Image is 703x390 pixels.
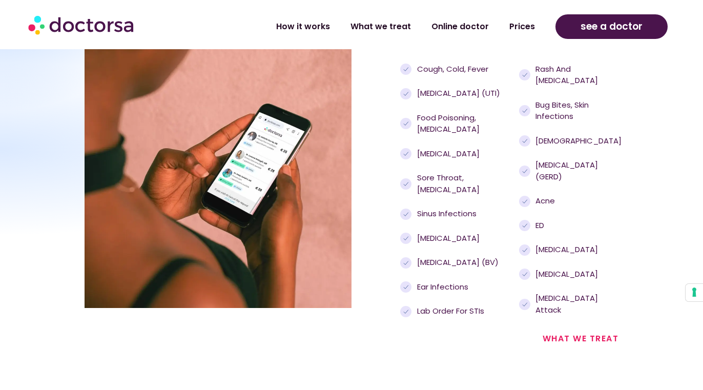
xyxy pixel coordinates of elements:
span: Food poisoning, [MEDICAL_DATA] [415,112,514,135]
a: Sinus infections [400,208,513,220]
span: [MEDICAL_DATA] [533,244,598,256]
span: see a doctor [581,18,643,35]
a: [MEDICAL_DATA] [400,148,513,160]
a: What we treat [340,15,421,38]
nav: Menu [187,15,545,38]
span: Acne [533,195,555,207]
span: Sinus infections [415,208,477,220]
span: ED [533,220,544,232]
a: [MEDICAL_DATA] [400,233,513,244]
span: [MEDICAL_DATA] [533,269,598,280]
span: Lab order for STIs [415,305,484,317]
a: [MEDICAL_DATA] [519,269,616,280]
a: How it works [266,15,340,38]
span: [MEDICAL_DATA] (GERD) [533,159,616,182]
a: see a doctor [555,14,668,39]
span: Cough, cold, fever [415,64,488,75]
span: [MEDICAL_DATA] (UTI) [415,88,500,99]
a: Ear infections [400,281,513,293]
a: Food poisoning, [MEDICAL_DATA] [400,112,513,135]
a: Sore throat, [MEDICAL_DATA] [400,172,513,195]
a: Online doctor [421,15,499,38]
span: [DEMOGRAPHIC_DATA] [533,135,622,147]
a: Prices [499,15,545,38]
span: [MEDICAL_DATA] attack [533,293,616,316]
a: Rash and [MEDICAL_DATA] [519,64,616,87]
a: Acne [519,195,616,207]
span: [MEDICAL_DATA] [415,233,480,244]
span: Ear infections [415,281,468,293]
span: Bug bites, skin infections [533,99,616,122]
button: Your consent preferences for tracking technologies [686,284,703,301]
a: [MEDICAL_DATA] (UTI) [400,88,513,99]
span: [MEDICAL_DATA] [415,148,480,160]
a: Cough, cold, fever [400,64,513,75]
span: [MEDICAL_DATA] (BV) [415,257,499,269]
a: [MEDICAL_DATA] attack [519,293,616,316]
a: Bug bites, skin infections [519,99,616,122]
a: what we treat [543,333,619,344]
span: Rash and [MEDICAL_DATA] [533,64,616,87]
a: [DEMOGRAPHIC_DATA] [519,135,616,147]
span: Sore throat, [MEDICAL_DATA] [415,172,514,195]
a: [MEDICAL_DATA] (BV) [400,257,513,269]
